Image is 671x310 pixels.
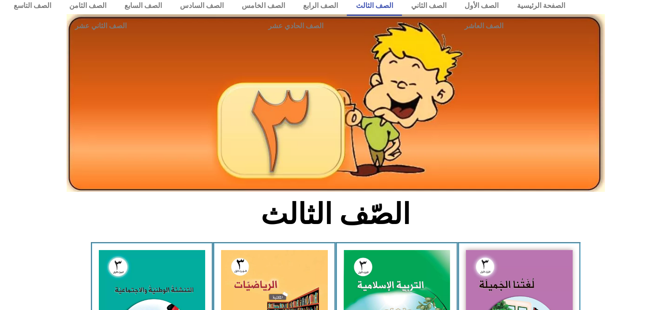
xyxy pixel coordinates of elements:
[190,197,481,232] h2: الصّف الثالث
[394,16,574,36] a: الصف العاشر
[197,16,394,36] a: الصف الحادي عشر
[4,16,197,36] a: الصف الثاني عشر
